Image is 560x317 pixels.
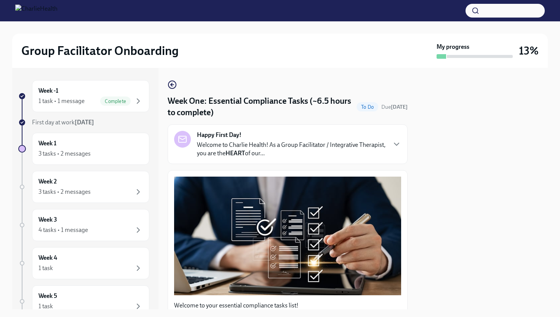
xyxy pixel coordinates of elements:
span: Due [381,104,408,110]
a: Week -11 task • 1 messageComplete [18,80,149,112]
div: 1 task [38,302,53,311]
h6: Week 4 [38,254,57,262]
h6: Week 2 [38,177,57,186]
span: August 25th, 2025 10:00 [381,103,408,111]
a: First day at work[DATE] [18,118,149,127]
h6: Week -1 [38,87,58,95]
a: Week 13 tasks • 2 messages [18,133,149,165]
div: 1 task [38,264,53,272]
h6: Week 1 [38,139,56,148]
strong: [DATE] [75,119,94,126]
strong: My progress [437,43,469,51]
span: To Do [357,104,378,110]
button: Zoom image [174,177,401,295]
h4: Week One: Essential Compliance Tasks (~6.5 hours to complete) [168,95,354,118]
p: Welcome to Charlie Health! As a Group Facilitator / Integrative Therapist, you are the of our... [197,141,386,158]
a: Week 41 task [18,247,149,279]
div: 3 tasks • 2 messages [38,188,91,196]
h2: Group Facilitator Onboarding [21,43,179,58]
strong: [DATE] [391,104,408,110]
p: Welcome to your essential compliance tasks list! [174,301,401,310]
span: Complete [100,98,131,104]
div: 4 tasks • 1 message [38,226,88,234]
div: 3 tasks • 2 messages [38,150,91,158]
span: First day at work [32,119,94,126]
img: CharlieHealth [15,5,58,17]
h6: Week 3 [38,216,57,224]
strong: HEART [226,150,245,157]
h3: 13% [519,44,539,58]
h6: Week 5 [38,292,57,300]
div: 1 task • 1 message [38,97,85,105]
a: Week 23 tasks • 2 messages [18,171,149,203]
a: Week 34 tasks • 1 message [18,209,149,241]
strong: Happy First Day! [197,131,242,139]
